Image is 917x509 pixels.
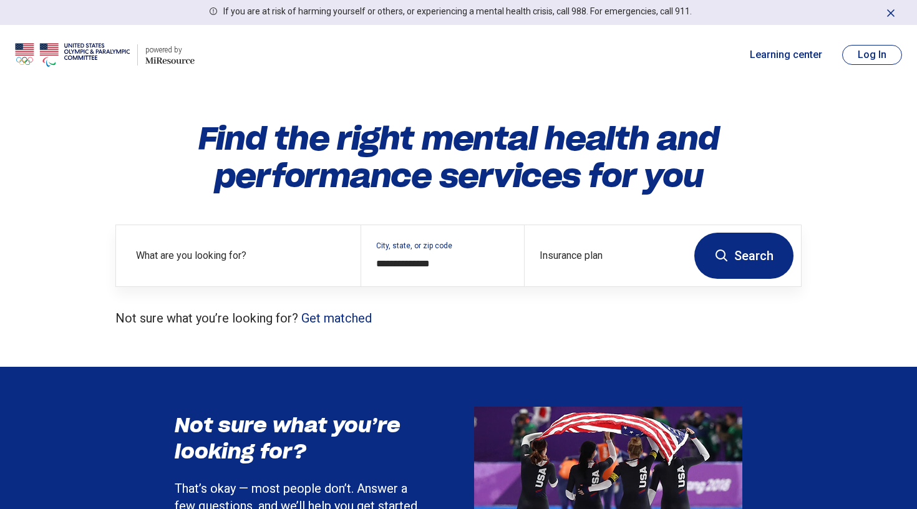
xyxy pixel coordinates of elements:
[115,120,802,195] h1: Find the right mental health and performance services for you
[842,45,902,65] button: Log In
[15,40,195,70] a: USOPCpowered by
[694,233,793,279] button: Search
[15,40,130,70] img: USOPC
[145,44,195,56] div: powered by
[136,248,346,263] label: What are you looking for?
[301,311,372,326] a: Get matched
[115,309,802,327] p: Not sure what you’re looking for?
[750,47,822,62] a: Learning center
[223,5,692,18] p: If you are at risk of harming yourself or others, or experiencing a mental health crisis, call 98...
[885,5,897,20] button: Dismiss
[175,412,424,464] h3: Not sure what you’re looking for?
